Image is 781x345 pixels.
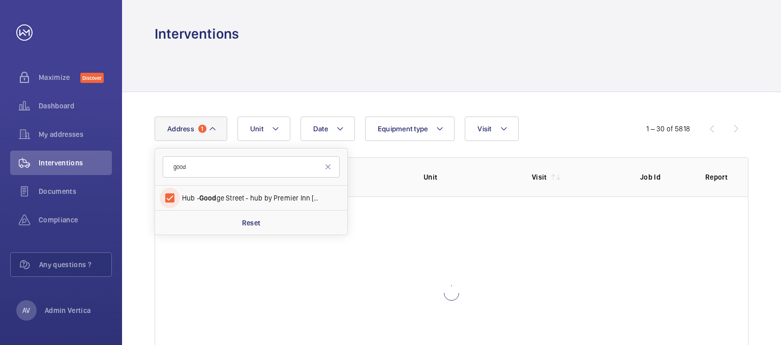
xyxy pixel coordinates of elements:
[39,129,112,139] span: My addresses
[39,101,112,111] span: Dashboard
[182,193,322,203] span: Hub - ge Street - hub by Premier Inn [GEOGRAPHIC_DATA] [GEOGRAPHIC_DATA]
[242,218,261,228] p: Reset
[465,117,518,141] button: Visit
[39,260,111,270] span: Any questions ?
[646,124,690,134] div: 1 – 30 of 5818
[532,172,547,182] p: Visit
[640,172,689,182] p: Job Id
[705,172,728,182] p: Report
[163,156,340,178] input: Search by address
[155,24,239,43] h1: Interventions
[39,215,112,225] span: Compliance
[80,73,104,83] span: Discover
[22,305,30,315] p: AV
[45,305,91,315] p: Admin Vertica
[155,117,227,141] button: Address1
[237,117,290,141] button: Unit
[250,125,263,133] span: Unit
[313,125,328,133] span: Date
[477,125,491,133] span: Visit
[424,172,516,182] p: Unit
[199,194,217,202] span: Good
[378,125,428,133] span: Equipment type
[167,125,194,133] span: Address
[39,158,112,168] span: Interventions
[301,117,355,141] button: Date
[39,72,80,82] span: Maximize
[365,117,455,141] button: Equipment type
[198,125,206,133] span: 1
[39,186,112,196] span: Documents
[315,172,407,182] p: Address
